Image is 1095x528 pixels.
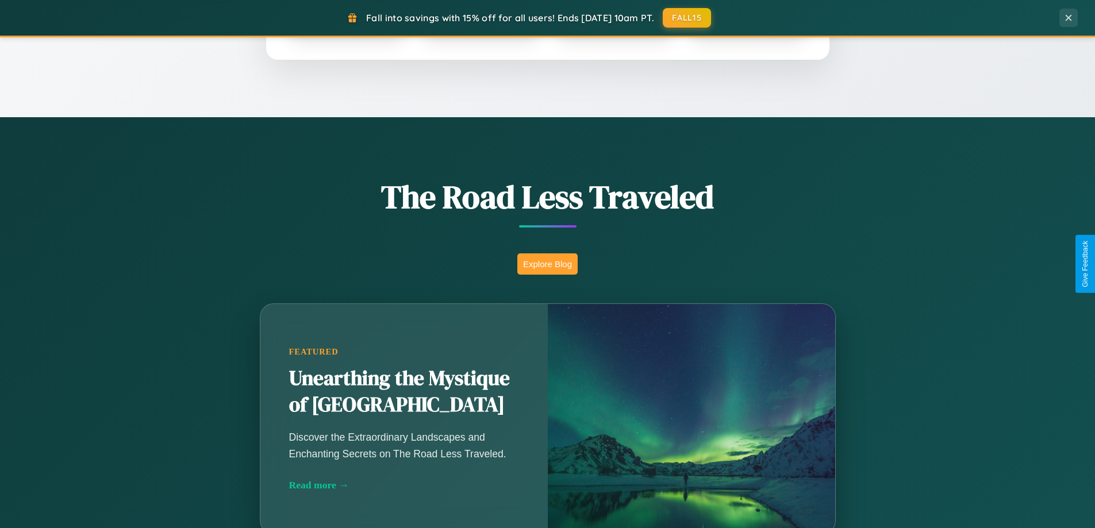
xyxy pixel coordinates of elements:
div: Give Feedback [1081,241,1089,287]
button: Explore Blog [517,253,578,275]
h2: Unearthing the Mystique of [GEOGRAPHIC_DATA] [289,365,519,418]
div: Read more → [289,479,519,491]
h1: The Road Less Traveled [203,175,893,219]
div: Featured [289,347,519,357]
button: FALL15 [663,8,711,28]
span: Fall into savings with 15% off for all users! Ends [DATE] 10am PT. [366,12,654,24]
p: Discover the Extraordinary Landscapes and Enchanting Secrets on The Road Less Traveled. [289,429,519,461]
